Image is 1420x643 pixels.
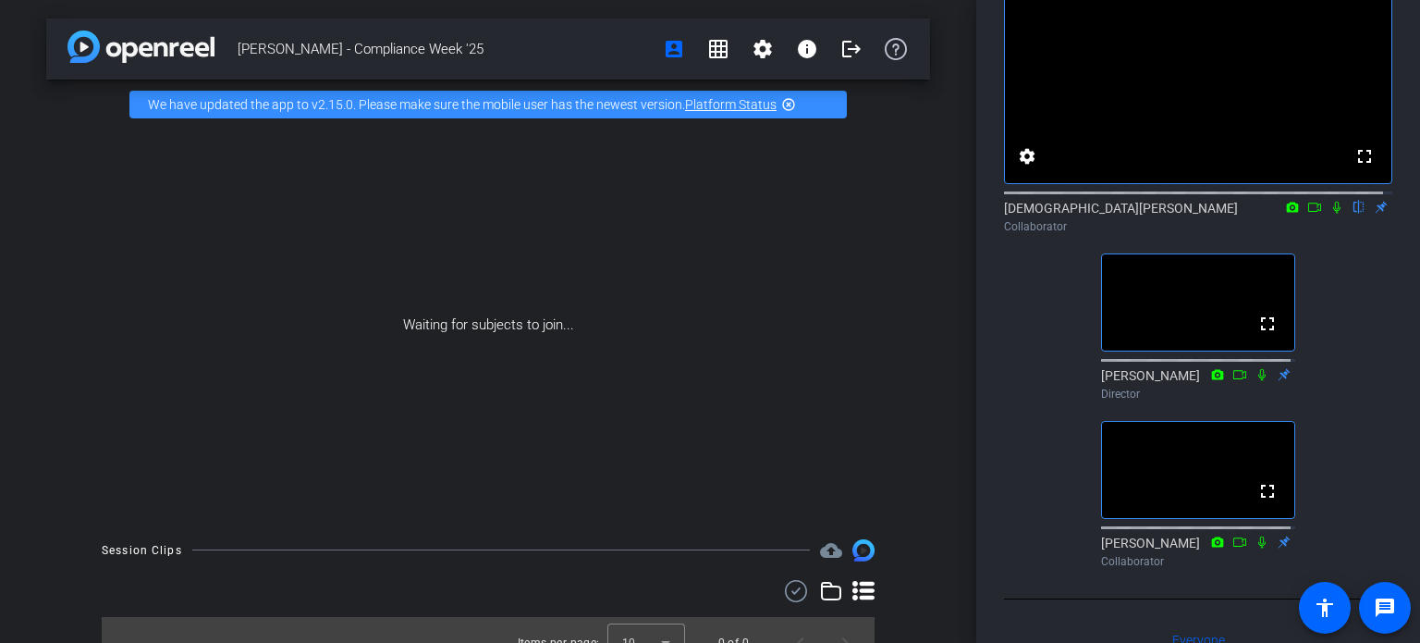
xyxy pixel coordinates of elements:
img: app-logo [67,31,214,63]
div: Session Clips [102,541,182,560]
mat-icon: flip [1348,198,1370,215]
mat-icon: accessibility [1314,597,1336,619]
div: [PERSON_NAME] [1101,534,1295,570]
mat-icon: cloud_upload [820,539,842,562]
mat-icon: highlight_off [781,97,796,112]
div: [DEMOGRAPHIC_DATA][PERSON_NAME] [1004,199,1392,235]
mat-icon: fullscreen [1353,145,1376,167]
span: [PERSON_NAME] - Compliance Week '25 [238,31,652,68]
mat-icon: account_box [663,38,685,60]
mat-icon: settings [752,38,774,60]
mat-icon: info [796,38,818,60]
mat-icon: settings [1016,145,1038,167]
a: Platform Status [685,97,777,112]
span: Destinations for your clips [820,539,842,562]
div: Collaborator [1004,218,1392,235]
mat-icon: grid_on [707,38,729,60]
div: [PERSON_NAME] [1101,366,1295,402]
mat-icon: fullscreen [1256,313,1279,335]
mat-icon: fullscreen [1256,480,1279,502]
mat-icon: logout [840,38,863,60]
div: Waiting for subjects to join... [46,130,930,521]
img: Session clips [852,539,875,562]
mat-icon: message [1374,597,1396,619]
div: Director [1101,386,1295,402]
div: Collaborator [1101,553,1295,570]
div: We have updated the app to v2.15.0. Please make sure the mobile user has the newest version. [129,91,847,118]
